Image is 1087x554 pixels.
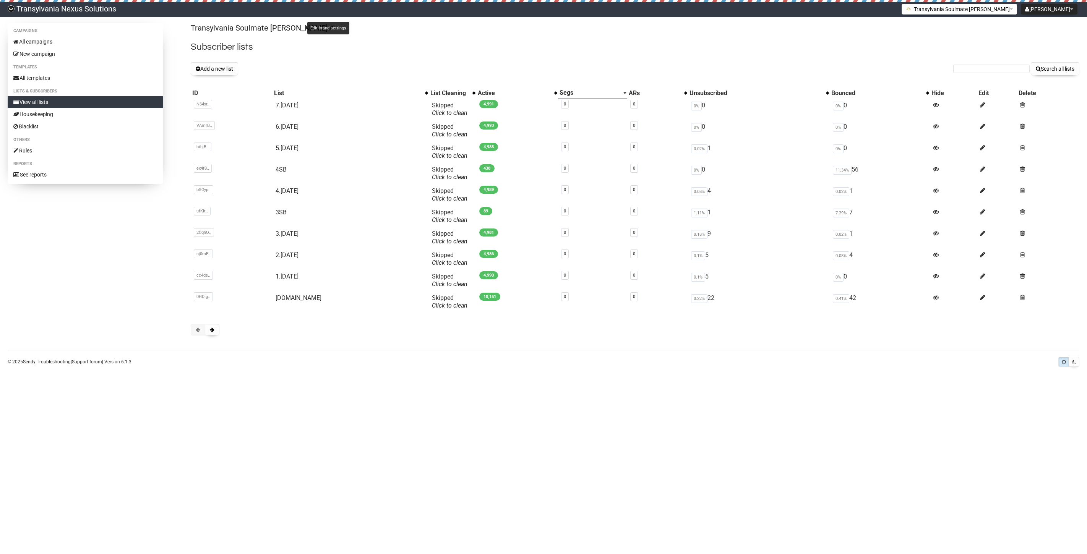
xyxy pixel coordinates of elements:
[274,89,421,97] div: List
[72,359,102,364] a: Support forum
[564,187,566,192] a: 0
[691,209,707,217] span: 1.11%
[8,72,163,84] a: All templates
[564,230,566,235] a: 0
[564,144,566,149] a: 0
[276,144,299,152] a: 5.[DATE]
[194,143,211,151] span: bthjB..
[833,294,849,303] span: 0.41%
[479,143,498,151] span: 4,988
[479,293,500,301] span: 10,151
[978,89,1016,97] div: Edit
[194,207,211,215] span: ufKit..
[1021,4,1077,15] button: [PERSON_NAME]
[432,230,467,245] span: Skipped
[691,251,705,260] span: 0.1%
[688,184,829,206] td: 4
[830,206,930,227] td: 7
[691,273,705,282] span: 0.1%
[432,187,467,202] span: Skipped
[633,251,635,256] a: 0
[432,238,467,245] a: Click to clean
[432,251,467,266] span: Skipped
[432,166,467,181] span: Skipped
[688,87,829,99] th: Unsubscribed: No sort applied, activate to apply an ascending sort
[194,228,214,237] span: 2CqhQ..
[688,291,829,313] td: 22
[633,209,635,214] a: 0
[273,87,429,99] th: List: No sort applied, activate to apply an ascending sort
[191,62,238,75] button: Add a new list
[432,173,467,181] a: Click to clean
[429,87,476,99] th: List Cleaning: No sort applied, activate to apply an ascending sort
[691,294,707,303] span: 0.22%
[564,102,566,107] a: 0
[627,87,688,99] th: ARs: No sort applied, activate to apply an ascending sort
[564,209,566,214] a: 0
[830,291,930,313] td: 42
[690,89,822,97] div: Unsubscribed
[564,294,566,299] a: 0
[688,141,829,163] td: 1
[691,102,702,110] span: 0%
[688,120,829,141] td: 0
[830,184,930,206] td: 1
[688,206,829,227] td: 1
[476,87,558,99] th: Active: No sort applied, activate to apply an ascending sort
[691,166,702,175] span: 0%
[833,273,844,282] span: 0%
[8,48,163,60] a: New campaign
[194,121,215,130] span: VAmrB..
[830,248,930,270] td: 4
[688,270,829,291] td: 5
[977,87,1017,99] th: Edit: No sort applied, sorting is disabled
[432,195,467,202] a: Click to clean
[830,227,930,248] td: 1
[833,251,849,260] span: 0.08%
[194,185,213,194] span: bSGyp..
[833,166,852,175] span: 11.34%
[1031,62,1079,75] button: Search all lists
[479,271,498,279] span: 4,990
[830,163,930,184] td: 56
[8,5,15,12] img: 586cc6b7d8bc403f0c61b981d947c989
[194,100,212,109] span: N64xr..
[478,89,550,97] div: Active
[564,123,566,128] a: 0
[688,163,829,184] td: 0
[833,209,849,217] span: 7.29%
[691,144,707,153] span: 0.02%
[633,144,635,149] a: 0
[194,292,213,301] span: 0HDIg..
[8,108,163,120] a: Housekeeping
[830,99,930,120] td: 0
[432,102,467,117] span: Skipped
[833,187,849,196] span: 0.02%
[432,109,467,117] a: Click to clean
[8,26,163,36] li: Campaigns
[432,259,467,266] a: Click to clean
[564,166,566,171] a: 0
[276,294,321,301] a: [DOMAIN_NAME]
[479,250,498,258] span: 4,986
[688,99,829,120] td: 0
[830,120,930,141] td: 0
[558,87,627,99] th: Segs: Descending sort applied, activate to remove the sort
[902,4,1017,15] button: Transylvania Soulmate [PERSON_NAME]
[560,89,620,97] div: Segs
[479,121,498,130] span: 4,993
[276,251,299,259] a: 2.[DATE]
[833,144,844,153] span: 0%
[633,187,635,192] a: 0
[691,230,707,239] span: 0.18%
[1017,87,1079,99] th: Delete: No sort applied, sorting is disabled
[276,187,299,194] a: 4.[DATE]
[432,123,467,138] span: Skipped
[432,294,467,309] span: Skipped
[479,164,495,172] span: 438
[629,89,681,97] div: ARs
[432,280,467,288] a: Click to clean
[479,100,498,108] span: 4,991
[432,273,467,288] span: Skipped
[276,273,299,280] a: 1.[DATE]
